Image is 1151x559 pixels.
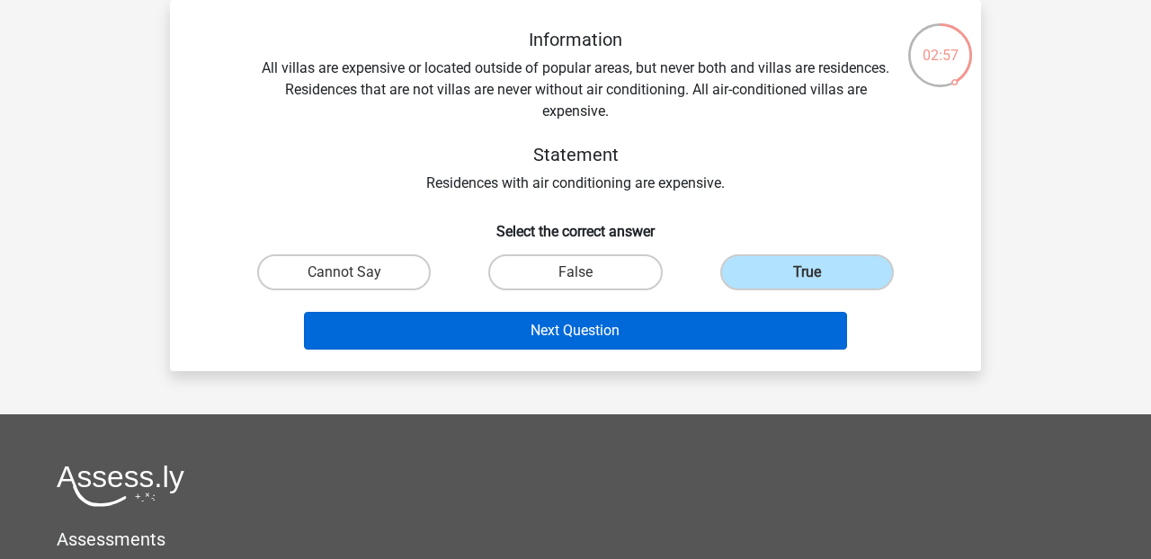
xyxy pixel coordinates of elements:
h5: Assessments [57,528,1094,550]
img: Assessly logo [57,465,184,507]
label: False [488,254,662,290]
label: Cannot Say [257,254,431,290]
button: Next Question [304,312,848,350]
div: All villas are expensive or located outside of popular areas, but never both and villas are resid... [199,29,952,194]
div: 02:57 [906,22,974,67]
h6: Select the correct answer [199,209,952,240]
h5: Statement [256,144,895,165]
h5: Information [256,29,895,50]
label: True [720,254,894,290]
